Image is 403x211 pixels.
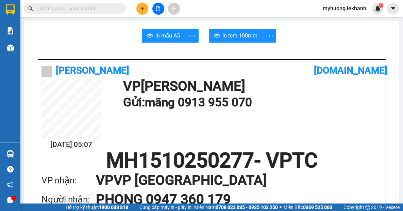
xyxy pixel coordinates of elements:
[140,6,145,11] span: plus
[6,4,15,15] img: logo-vxr
[380,3,382,8] span: 1
[263,32,276,40] span: more
[194,204,278,211] span: Miền Nam
[136,3,148,15] button: plus
[280,206,282,209] span: ⚪️
[375,5,381,12] img: icon-new-feature
[168,3,180,15] button: aim
[142,29,185,43] button: printerIn mẫu A5
[7,150,14,157] img: warehouse-icon
[99,205,128,210] strong: 1900 633 818
[283,204,332,211] span: Miền Bắc
[156,6,161,11] span: file-add
[303,205,332,210] strong: 0369 525 060
[314,65,387,76] b: [DOMAIN_NAME]
[41,150,382,171] h1: MH1510250277 - VPTC
[41,193,96,207] div: Người nhận:
[28,6,33,11] span: search
[41,174,96,187] div: VP nhận:
[171,6,176,11] span: aim
[37,5,118,12] input: Tìm tên, số ĐT hoặc mã đơn
[66,204,128,211] span: Hỗ trợ kỹ thuật:
[7,166,14,172] span: question-circle
[7,44,14,51] img: warehouse-icon
[216,205,278,210] strong: 0708 023 035 - 0935 103 250
[7,197,14,203] span: message
[123,93,379,112] h1: Gửi: mãng 0913 955 070
[96,190,369,209] h1: PHONG 0947 360 179
[96,171,369,190] h1: VP VP [GEOGRAPHIC_DATA]
[387,3,399,15] button: caret-down
[56,65,129,76] b: [PERSON_NAME]
[185,32,198,40] span: more
[209,29,263,43] button: printerIn tem 100mm
[152,3,164,15] button: file-add
[337,204,338,211] span: |
[263,29,276,43] button: more
[41,139,101,150] h2: [DATE] 05:07
[133,204,134,211] span: |
[390,5,396,12] span: caret-down
[365,205,370,210] span: copyright
[317,4,372,13] span: myhuong.lekhanh
[7,181,14,188] span: notification
[214,33,220,39] span: printer
[139,204,192,211] span: Cung cấp máy in - giấy in:
[7,27,14,34] img: solution-icon
[185,29,199,43] button: more
[222,31,257,40] span: In tem 100mm
[155,31,180,40] span: In mẫu A5
[123,79,379,93] h1: VP [PERSON_NAME]
[147,33,153,39] span: printer
[379,3,383,8] sup: 1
